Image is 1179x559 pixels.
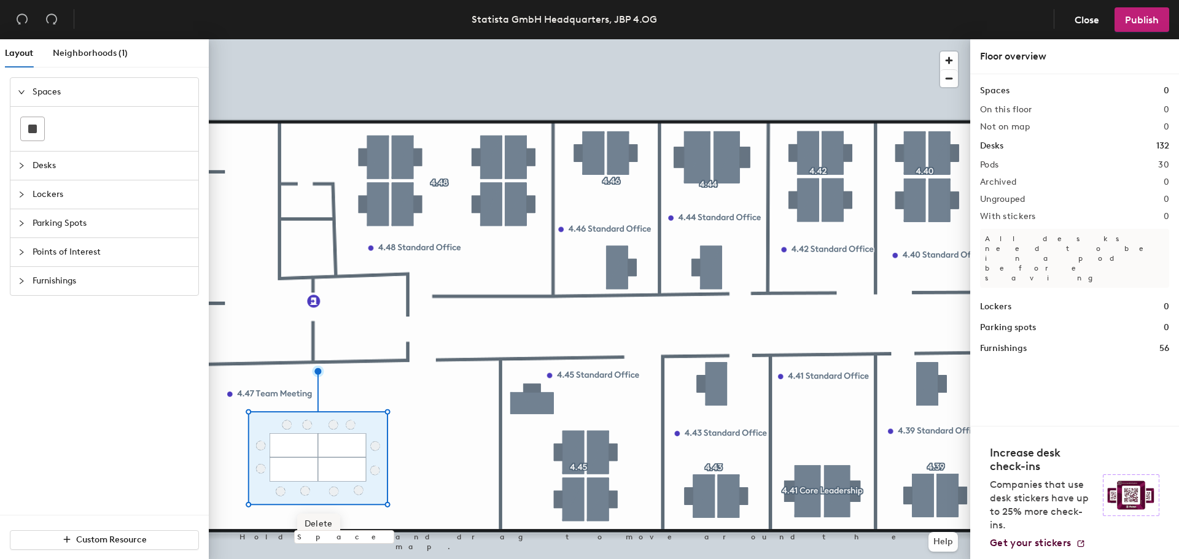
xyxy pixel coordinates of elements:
h4: Increase desk check-ins [990,446,1095,473]
span: Points of Interest [33,238,191,266]
h1: 132 [1156,139,1169,153]
h1: 0 [1164,84,1169,98]
h2: 0 [1164,177,1169,187]
span: Neighborhoods (1) [53,48,128,58]
button: Undo (⌘ + Z) [10,7,34,32]
span: collapsed [18,191,25,198]
span: Parking Spots [33,209,191,237]
h1: 0 [1164,300,1169,314]
span: Close [1075,14,1099,26]
h1: 0 [1164,321,1169,334]
h2: Ungrouped [980,195,1025,204]
p: All desks need to be in a pod before saving [980,229,1169,288]
p: Companies that use desk stickers have up to 25% more check-ins. [990,478,1095,532]
button: Custom Resource [10,530,199,550]
h1: Desks [980,139,1003,153]
span: Lockers [33,180,191,209]
h2: Pods [980,160,998,170]
span: Custom Resource [76,534,147,545]
h1: 56 [1159,342,1169,355]
button: Publish [1115,7,1169,32]
h1: Parking spots [980,321,1036,334]
span: Get your stickers [990,537,1071,549]
span: undo [16,13,28,25]
a: Get your stickers [990,537,1086,549]
span: Publish [1125,14,1159,26]
span: Desks [33,152,191,180]
h1: Lockers [980,300,1011,314]
div: Floor overview [980,49,1169,64]
h2: 0 [1164,212,1169,222]
h2: On this floor [980,105,1032,115]
span: Layout [5,48,33,58]
h1: Spaces [980,84,1010,98]
span: Spaces [33,78,191,106]
div: Statista GmbH Headquarters, JBP 4.OG [472,12,657,27]
img: Sticker logo [1103,474,1159,516]
h2: Not on map [980,122,1030,132]
span: Furnishings [33,267,191,295]
button: Help [928,532,958,552]
span: collapsed [18,162,25,169]
h2: With stickers [980,212,1036,222]
h2: 0 [1164,105,1169,115]
span: collapsed [18,220,25,227]
span: collapsed [18,277,25,285]
h1: Furnishings [980,342,1027,355]
h2: 0 [1164,122,1169,132]
span: collapsed [18,249,25,256]
span: expanded [18,88,25,96]
h2: 0 [1164,195,1169,204]
h2: Archived [980,177,1016,187]
button: Close [1064,7,1110,32]
button: Redo (⌘ + ⇧ + Z) [39,7,64,32]
span: Delete [297,514,340,534]
h2: 30 [1158,160,1169,170]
